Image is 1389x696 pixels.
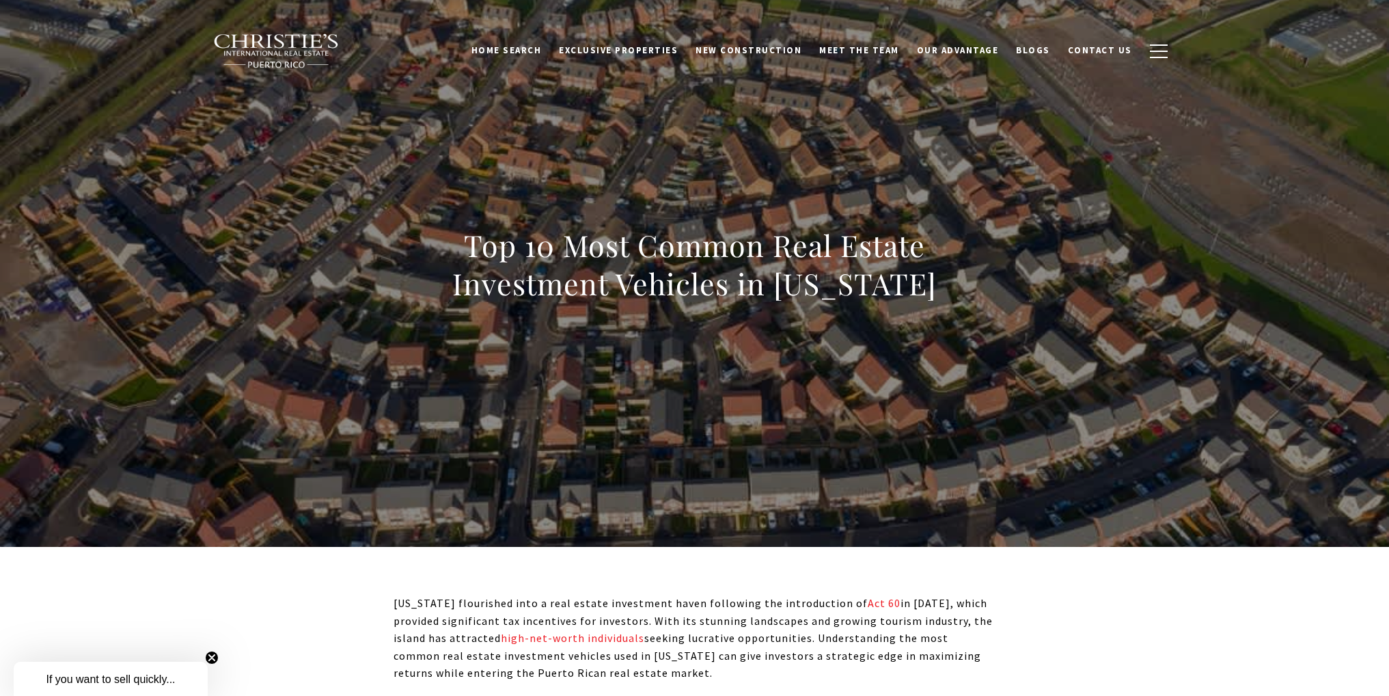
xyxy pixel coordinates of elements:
a: Blogs [1007,38,1059,64]
span: If you want to sell quickly... [46,673,175,685]
a: Our Advantage [908,38,1008,64]
a: New Construction [687,38,810,64]
img: Christie's International Real Estate black text logo [213,34,340,69]
span: New Construction [696,44,801,56]
h1: Top 10 Most Common Real Estate Investment Vehicles in [US_STATE] [394,226,996,303]
a: high-net-worth individuals [501,631,644,645]
div: If you want to sell quickly...Close teaser [14,662,208,696]
button: Close teaser [205,651,219,665]
span: Contact Us [1068,44,1132,56]
a: Meet the Team [810,38,908,64]
span: [US_STATE] flourished into a real estate investment haven following the introduction of in [DATE]... [394,596,993,680]
a: Exclusive Properties [550,38,687,64]
span: Our Advantage [917,44,999,56]
a: Act 60 [868,596,900,610]
a: Home Search [463,38,551,64]
span: Blogs [1016,44,1050,56]
span: Exclusive Properties [559,44,678,56]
